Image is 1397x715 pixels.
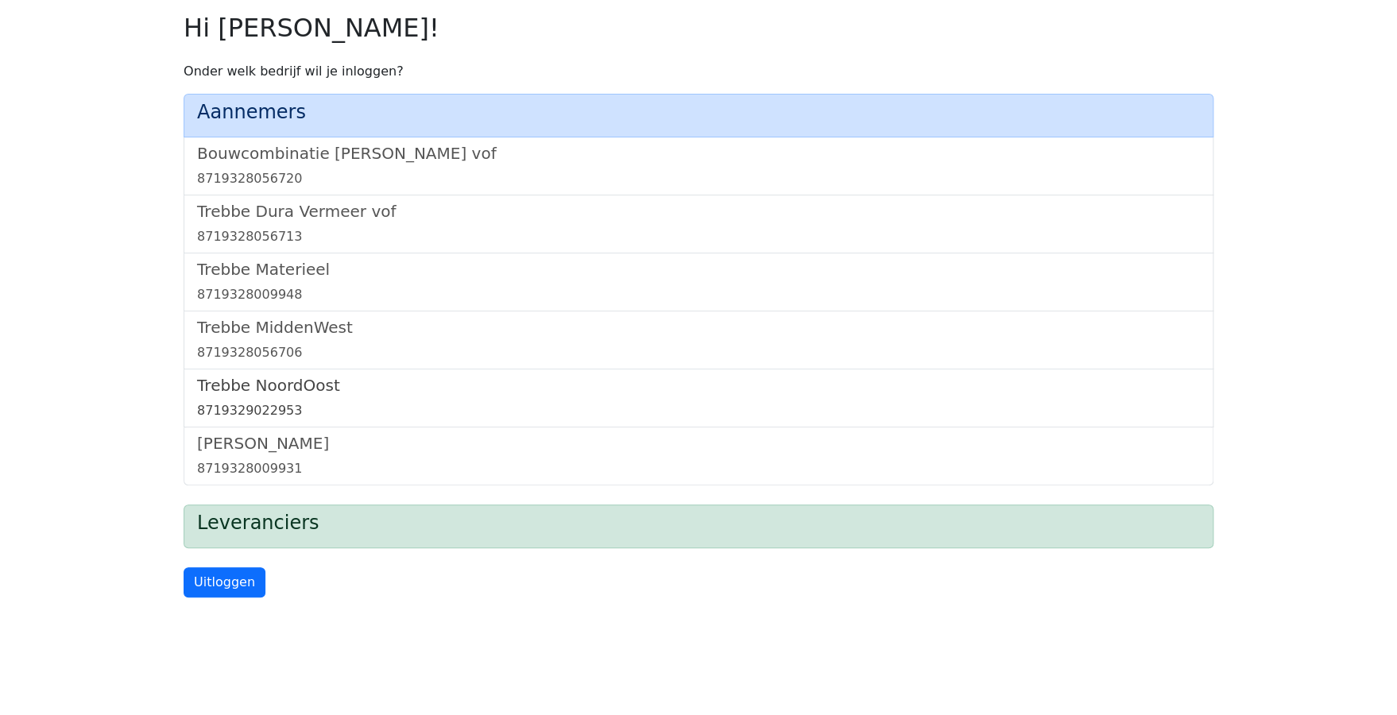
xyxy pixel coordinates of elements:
[197,318,1200,362] a: Trebbe MiddenWest8719328056706
[197,169,1200,188] div: 8719328056720
[197,376,1200,395] h5: Trebbe NoordOost
[197,260,1200,304] a: Trebbe Materieel8719328009948
[197,512,1200,535] h4: Leveranciers
[197,343,1200,362] div: 8719328056706
[197,202,1200,221] h5: Trebbe Dura Vermeer vof
[197,227,1200,246] div: 8719328056713
[184,13,1213,43] h2: Hi [PERSON_NAME]!
[197,144,1200,188] a: Bouwcombinatie [PERSON_NAME] vof8719328056720
[197,459,1200,478] div: 8719328009931
[197,318,1200,337] h5: Trebbe MiddenWest
[197,376,1200,420] a: Trebbe NoordOost8719329022953
[197,434,1200,478] a: [PERSON_NAME]8719328009931
[197,434,1200,453] h5: [PERSON_NAME]
[184,567,265,597] a: Uitloggen
[197,101,1200,124] h4: Aannemers
[197,401,1200,420] div: 8719329022953
[197,202,1200,246] a: Trebbe Dura Vermeer vof8719328056713
[184,62,1213,81] p: Onder welk bedrijf wil je inloggen?
[197,260,1200,279] h5: Trebbe Materieel
[197,144,1200,163] h5: Bouwcombinatie [PERSON_NAME] vof
[197,285,1200,304] div: 8719328009948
